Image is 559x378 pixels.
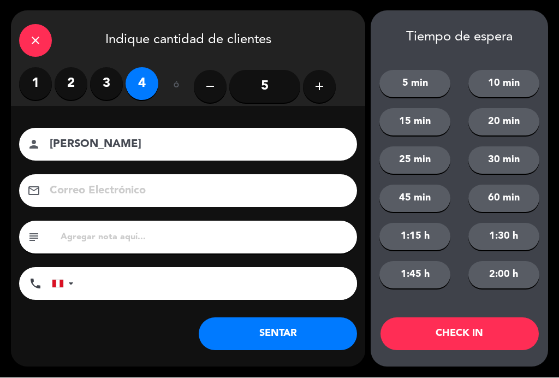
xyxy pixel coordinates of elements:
[379,70,450,98] button: 5 min
[379,185,450,212] button: 45 min
[27,231,40,244] i: subject
[204,80,217,93] i: remove
[126,68,158,101] label: 4
[303,70,336,103] button: add
[468,109,539,136] button: 20 min
[379,109,450,136] button: 15 min
[52,268,78,300] div: Peru (Perú): +51
[468,223,539,251] button: 1:30 h
[49,135,343,155] input: Nombre del cliente
[468,262,539,289] button: 2:00 h
[60,230,349,245] input: Agregar nota aquí...
[90,68,123,101] label: 3
[468,147,539,174] button: 30 min
[199,318,357,351] button: SENTAR
[19,68,52,101] label: 1
[194,70,227,103] button: remove
[158,68,194,106] div: ó
[379,147,450,174] button: 25 min
[468,185,539,212] button: 60 min
[27,138,40,151] i: person
[29,34,42,48] i: close
[379,223,450,251] button: 1:15 h
[11,11,365,68] div: Indique cantidad de clientes
[55,68,87,101] label: 2
[371,30,548,46] div: Tiempo de espera
[27,185,40,198] i: email
[379,262,450,289] button: 1:45 h
[468,70,539,98] button: 10 min
[380,318,539,351] button: CHECK IN
[29,277,42,291] i: phone
[313,80,326,93] i: add
[49,182,343,201] input: Correo Electrónico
